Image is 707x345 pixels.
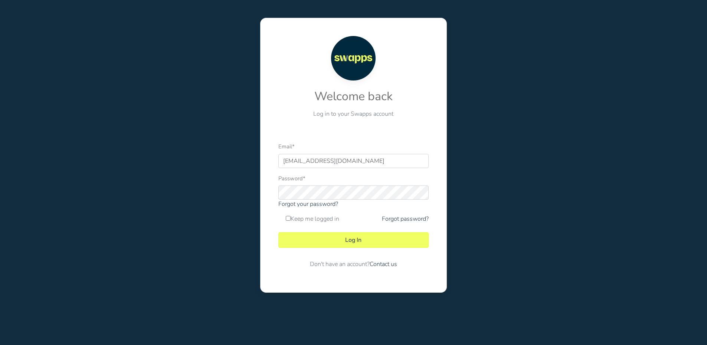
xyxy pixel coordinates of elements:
p: Log in to your Swapps account [278,109,429,118]
button: Log In [278,232,429,248]
a: Contact us [370,260,397,268]
a: Forgot your password? [278,200,338,208]
label: Email [278,142,295,151]
a: Forgot password? [382,214,429,223]
img: Swapps logo [331,36,376,80]
label: Password [278,174,305,183]
label: Keep me logged in [286,214,339,223]
p: Don't have an account? [278,260,429,269]
input: Email address [278,154,429,168]
input: Keep me logged in [286,216,291,221]
h2: Welcome back [278,89,429,103]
